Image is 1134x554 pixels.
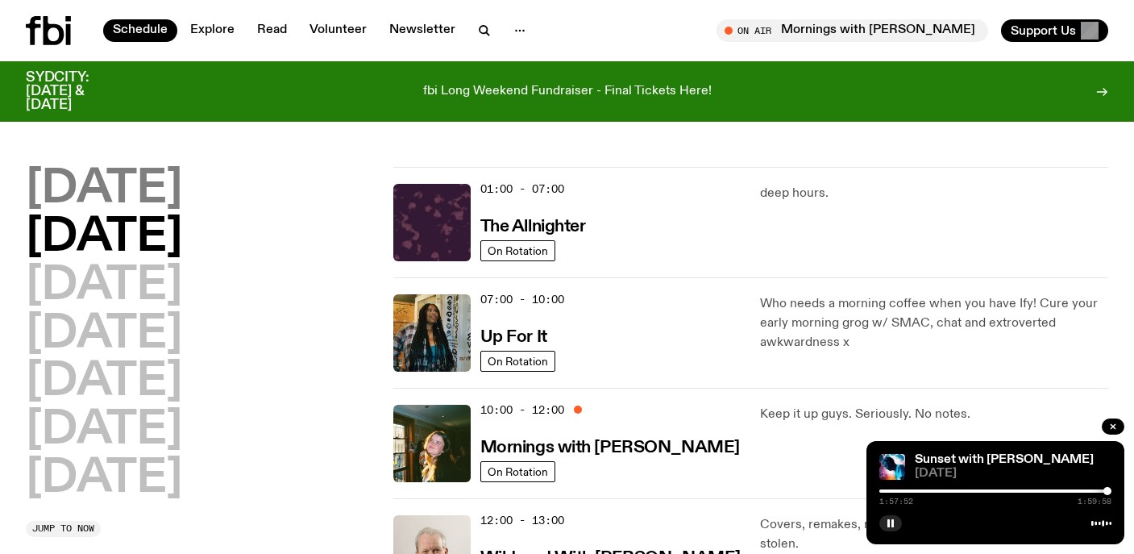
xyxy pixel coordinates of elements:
[1001,19,1108,42] button: Support Us
[879,498,913,506] span: 1:57:52
[488,466,548,478] span: On Rotation
[480,181,564,197] span: 01:00 - 07:00
[103,19,177,42] a: Schedule
[1078,498,1111,506] span: 1:59:58
[915,453,1094,466] a: Sunset with [PERSON_NAME]
[26,456,182,502] button: [DATE]
[480,402,564,418] span: 10:00 - 12:00
[480,439,740,456] h3: Mornings with [PERSON_NAME]
[760,184,1108,203] p: deep hours.
[393,405,471,482] img: Freya smiles coyly as she poses for the image.
[480,351,555,372] a: On Rotation
[26,167,182,212] button: [DATE]
[480,219,586,235] h3: The Allnighter
[181,19,244,42] a: Explore
[26,264,182,309] button: [DATE]
[488,245,548,257] span: On Rotation
[300,19,376,42] a: Volunteer
[480,215,586,235] a: The Allnighter
[480,292,564,307] span: 07:00 - 10:00
[915,468,1111,480] span: [DATE]
[480,461,555,482] a: On Rotation
[1011,23,1076,38] span: Support Us
[247,19,297,42] a: Read
[26,71,129,112] h3: SYDCITY: [DATE] & [DATE]
[393,294,471,372] img: Ify - a Brown Skin girl with black braided twists, looking up to the side with her tongue stickin...
[480,326,547,346] a: Up For It
[26,360,182,405] button: [DATE]
[760,515,1108,554] p: Covers, remakes, re-hashes + all things borrowed and stolen.
[423,85,712,99] p: fbi Long Weekend Fundraiser - Final Tickets Here!
[760,294,1108,352] p: Who needs a morning coffee when you have Ify! Cure your early morning grog w/ SMAC, chat and extr...
[26,215,182,260] button: [DATE]
[26,312,182,357] button: [DATE]
[480,240,555,261] a: On Rotation
[488,356,548,368] span: On Rotation
[26,521,101,537] button: Jump to now
[26,408,182,453] button: [DATE]
[717,19,988,42] button: On AirMornings with [PERSON_NAME]
[480,513,564,528] span: 12:00 - 13:00
[480,436,740,456] a: Mornings with [PERSON_NAME]
[480,329,547,346] h3: Up For It
[380,19,465,42] a: Newsletter
[32,524,94,533] span: Jump to now
[760,405,1108,424] p: Keep it up guys. Seriously. No notes.
[879,454,905,480] img: Simon Caldwell stands side on, looking downwards. He has headphones on. Behind him is a brightly ...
